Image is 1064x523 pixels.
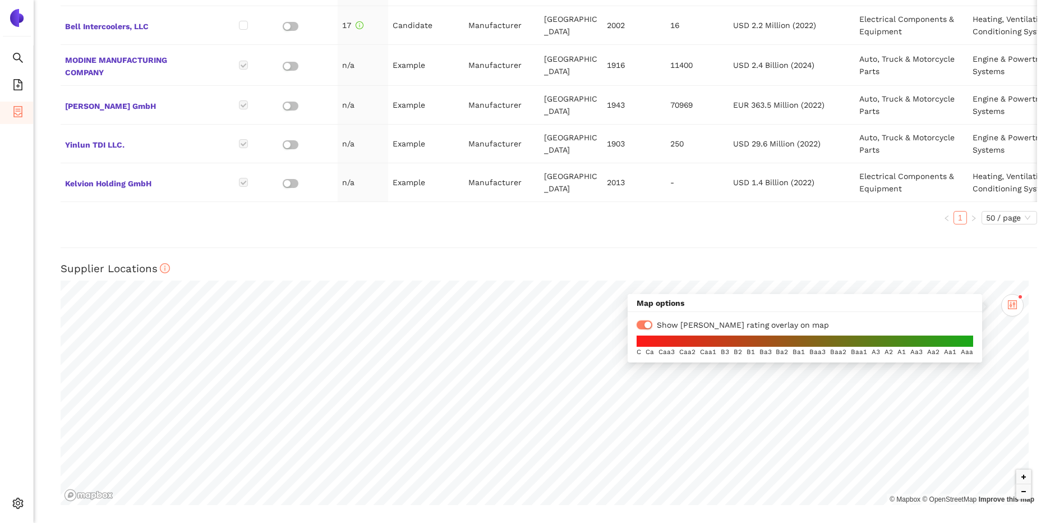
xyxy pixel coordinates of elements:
[64,489,113,502] a: Mapbox logo
[464,45,540,86] td: Manufacturer
[12,102,24,125] span: container
[666,163,729,202] td: -
[65,136,208,151] span: Yinlun TDI LLC.
[388,86,464,125] td: Example
[666,45,729,86] td: 11400
[940,211,954,224] button: left
[733,21,816,30] span: USD 2.2 Million (2022)
[637,319,973,331] div: Show [PERSON_NAME] rating overlay on map
[464,6,540,45] td: Manufacturer
[464,163,540,202] td: Manufacturer
[1016,470,1031,484] button: Zoom in
[12,75,24,98] span: file-add
[970,215,977,222] span: right
[61,281,1029,505] canvas: Map
[637,299,684,308] b: Map options
[954,211,967,224] li: 1
[943,215,950,222] span: left
[1016,484,1031,499] button: Zoom out
[666,125,729,163] td: 250
[464,86,540,125] td: Manufacturer
[12,494,24,516] span: setting
[65,18,208,33] span: Bell Intercoolers, LLC
[1019,295,1022,299] sup: 1
[338,86,388,125] td: n/a
[602,45,665,86] td: 1916
[733,100,825,109] span: EUR 363.5 Million (2022)
[602,125,665,163] td: 1903
[940,211,954,224] li: Previous Page
[65,98,208,112] span: [PERSON_NAME] GmbH
[855,125,968,163] td: Auto, Truck & Motorcycle Parts
[388,163,464,202] td: Example
[540,125,602,163] td: [GEOGRAPHIC_DATA]
[388,125,464,163] td: Example
[160,263,171,274] span: info-circle
[540,45,602,86] td: [GEOGRAPHIC_DATA]
[855,163,968,202] td: Electrical Components & Equipment
[65,175,208,190] span: Kelvion Holding GmbH
[986,212,1033,224] span: 50 / page
[342,21,363,30] span: 17
[855,6,968,45] td: Electrical Components & Equipment
[666,6,729,45] td: 16
[8,9,26,27] img: Logo
[65,52,208,79] span: MODINE MANUFACTURING COMPANY
[12,48,24,71] span: search
[602,6,665,45] td: 2002
[666,86,729,125] td: 70969
[967,211,980,224] button: right
[540,6,602,45] td: [GEOGRAPHIC_DATA]
[356,21,363,29] span: info-circle
[855,45,968,86] td: Auto, Truck & Motorcycle Parts
[338,163,388,202] td: n/a
[967,211,980,224] li: Next Page
[602,86,665,125] td: 1943
[733,139,821,148] span: USD 29.6 Million (2022)
[61,261,1037,276] h3: Supplier Locations
[388,45,464,86] td: Example
[733,178,814,187] span: USD 1.4 Billion (2022)
[602,163,665,202] td: 2013
[540,163,602,202] td: [GEOGRAPHIC_DATA]
[855,86,968,125] td: Auto, Truck & Motorcycle Parts
[1007,300,1017,310] span: control
[540,86,602,125] td: [GEOGRAPHIC_DATA]
[338,45,388,86] td: n/a
[733,61,814,70] span: USD 2.4 Billion (2024)
[954,212,966,224] a: 1
[464,125,540,163] td: Manufacturer
[338,125,388,163] td: n/a
[982,211,1037,224] div: Page Size
[388,6,464,45] td: Candidate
